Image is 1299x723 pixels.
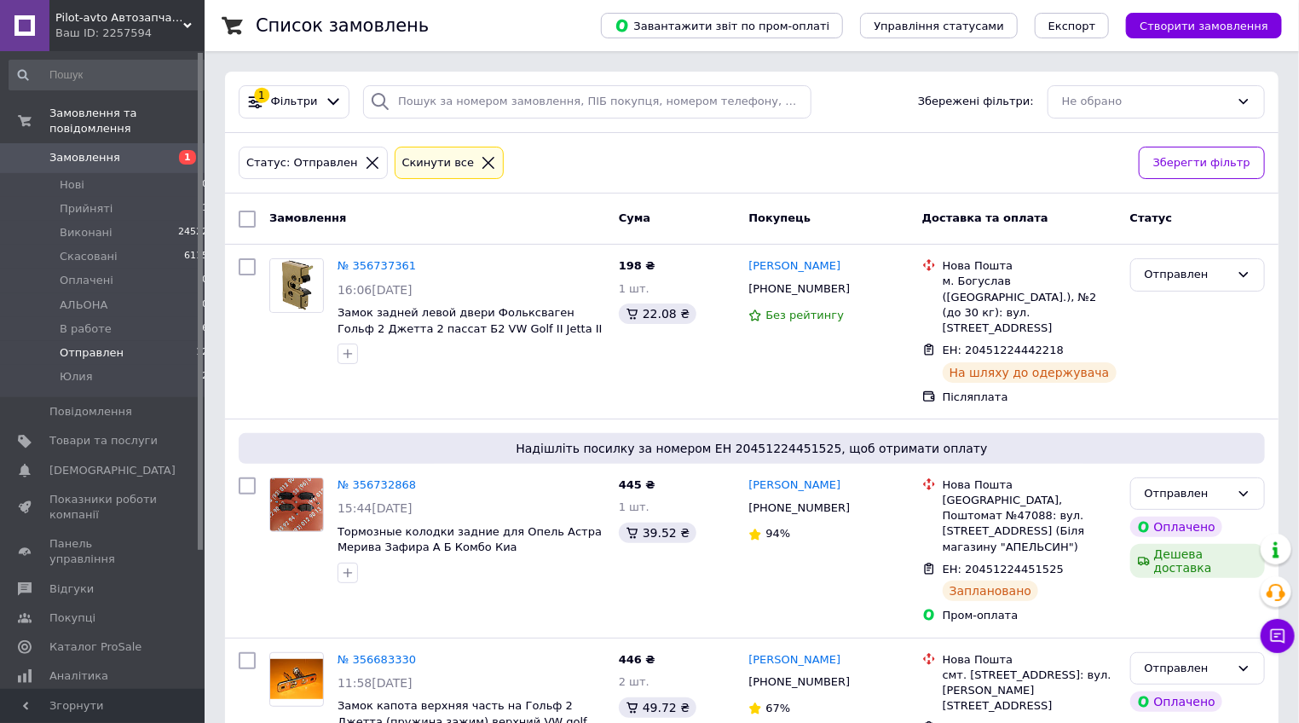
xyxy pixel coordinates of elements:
[49,536,158,567] span: Панель управління
[1130,517,1222,537] div: Оплачено
[1145,266,1230,284] div: Отправлен
[874,20,1004,32] span: Управління статусами
[1126,13,1282,38] button: Створити замовлення
[338,653,416,666] a: № 356683330
[269,477,324,532] a: Фото товару
[748,477,840,494] a: [PERSON_NAME]
[60,345,124,361] span: Отправлен
[49,581,94,597] span: Відгуки
[619,500,649,513] span: 1 шт.
[765,702,790,714] span: 67%
[338,283,413,297] span: 16:06[DATE]
[765,309,844,321] span: Без рейтингу
[748,211,811,224] span: Покупець
[918,94,1034,110] span: Збережені фільтри:
[270,478,323,531] img: Фото товару
[338,478,416,491] a: № 356732868
[184,249,208,264] span: 6115
[269,652,324,707] a: Фото товару
[271,94,318,110] span: Фільтри
[1145,485,1230,503] div: Отправлен
[55,10,183,26] span: Pilot-avto Автозапчасти
[60,225,113,240] span: Виконані
[49,610,95,626] span: Покупці
[943,563,1064,576] span: ЕН: 20451224451525
[1035,13,1110,38] button: Експорт
[196,345,208,361] span: 12
[49,106,205,136] span: Замовлення та повідомлення
[1139,147,1265,180] button: Зберегти фільтр
[271,259,322,312] img: Фото товару
[943,668,1117,714] div: смт. [STREET_ADDRESS]: вул. [PERSON_NAME][STREET_ADDRESS]
[338,306,603,350] a: Замок задней левой двери Фольксваген Гольф 2 Джетта 2 пассат Б2 VW Golf II Jetta II Passat B2 AUT...
[49,433,158,448] span: Товари та послуги
[1145,660,1230,678] div: Отправлен
[178,225,208,240] span: 24522
[60,298,108,313] span: АЛЬОНА
[55,26,205,41] div: Ваш ID: 2257594
[943,362,1117,383] div: На шляху до одержувача
[49,639,141,655] span: Каталог ProSale
[943,477,1117,493] div: Нова Пошта
[765,527,790,540] span: 94%
[399,154,478,172] div: Cкинути все
[269,211,346,224] span: Замовлення
[49,668,108,684] span: Аналітика
[243,154,361,172] div: Статус: Отправлен
[619,653,655,666] span: 446 ₴
[619,282,649,295] span: 1 шт.
[1130,544,1265,578] div: Дешева доставка
[943,608,1117,623] div: Пром-оплата
[615,18,829,33] span: Завантажити звіт по пром-оплаті
[943,344,1064,356] span: ЕН: 20451224442218
[60,273,113,288] span: Оплачені
[619,675,649,688] span: 2 шт.
[748,258,840,275] a: [PERSON_NAME]
[338,501,413,515] span: 15:44[DATE]
[49,492,158,523] span: Показники роботи компанії
[179,150,196,165] span: 1
[943,274,1117,336] div: м. Богуслав ([GEOGRAPHIC_DATA].), №2 (до 30 кг): вул. [STREET_ADDRESS]
[245,440,1258,457] span: Надішліть посилку за номером ЕН 20451224451525, щоб отримати оплату
[943,493,1117,555] div: [GEOGRAPHIC_DATA], Поштомат №47088: вул. [STREET_ADDRESS] (Біля магазину "АПЕЛЬСИН")
[1130,211,1173,224] span: Статус
[1140,20,1268,32] span: Створити замовлення
[1130,691,1222,712] div: Оплачено
[1062,93,1230,111] div: Не обрано
[363,85,811,119] input: Пошук за номером замовлення, ПІБ покупця, номером телефону, Email, номером накладної
[270,659,323,699] img: Фото товару
[1153,154,1250,172] span: Зберегти фільтр
[943,258,1117,274] div: Нова Пошта
[943,652,1117,668] div: Нова Пошта
[1261,619,1295,653] button: Чат з покупцем
[49,404,132,419] span: Повідомлення
[619,523,696,543] div: 39.52 ₴
[338,525,602,554] a: Тормозные колодки задние для Опель Астра Мерива Зафира А Б Комбо Киа
[748,675,850,688] span: [PHONE_NUMBER]
[619,478,655,491] span: 445 ₴
[9,60,210,90] input: Пошук
[619,304,696,324] div: 22.08 ₴
[748,282,850,295] span: [PHONE_NUMBER]
[619,259,655,272] span: 198 ₴
[860,13,1018,38] button: Управління статусами
[49,463,176,478] span: [DEMOGRAPHIC_DATA]
[619,697,696,718] div: 49.72 ₴
[619,211,650,224] span: Cума
[601,13,843,38] button: Завантажити звіт по пром-оплаті
[60,177,84,193] span: Нові
[1048,20,1096,32] span: Експорт
[748,652,840,668] a: [PERSON_NAME]
[338,676,413,690] span: 11:58[DATE]
[943,390,1117,405] div: Післяплата
[60,201,113,217] span: Прийняті
[338,259,416,272] a: № 356737361
[49,150,120,165] span: Замовлення
[269,258,324,313] a: Фото товару
[254,88,269,103] div: 1
[922,211,1048,224] span: Доставка та оплата
[60,369,93,385] span: Юлия
[60,249,118,264] span: Скасовані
